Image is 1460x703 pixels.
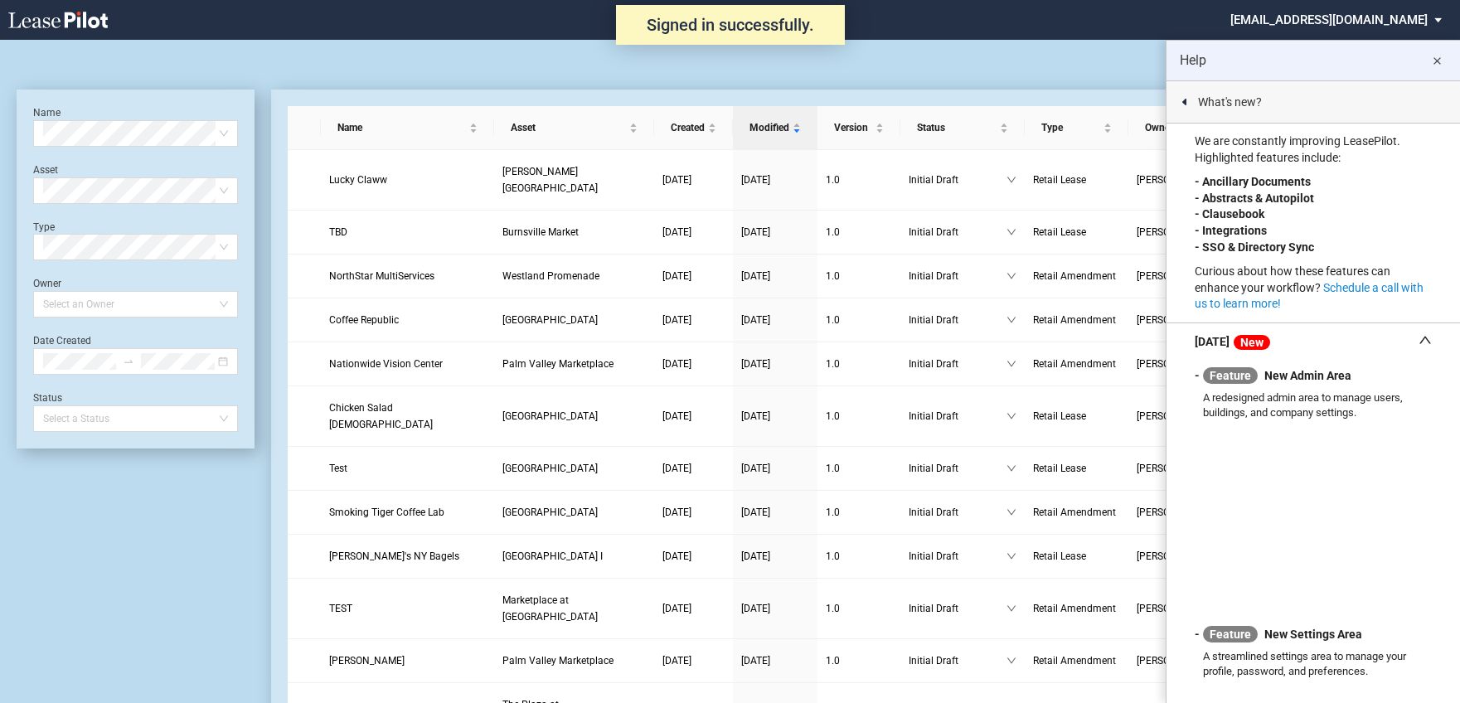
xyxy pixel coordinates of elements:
[654,106,733,150] th: Created
[1033,268,1120,284] a: Retail Amendment
[33,392,62,404] label: Status
[329,312,486,328] a: Coffee Republic
[329,268,486,284] a: NorthStar MultiServices
[494,106,654,150] th: Asset
[826,270,840,282] span: 1 . 0
[329,507,444,518] span: Smoking Tiger Coffee Lab
[1033,408,1120,424] a: Retail Lease
[329,548,486,565] a: [PERSON_NAME]'s NY Bagels
[741,172,809,188] a: [DATE]
[1033,226,1086,238] span: Retail Lease
[502,314,598,326] span: King Farm Village Center
[826,314,840,326] span: 1 . 0
[329,400,486,433] a: Chicken Salad [DEMOGRAPHIC_DATA]
[662,224,725,240] a: [DATE]
[329,652,486,669] a: [PERSON_NAME]
[826,550,840,562] span: 1 . 0
[1025,106,1128,150] th: Type
[826,548,892,565] a: 1.0
[909,356,1006,372] span: Initial Draft
[662,463,691,474] span: [DATE]
[741,270,770,282] span: [DATE]
[1006,604,1016,613] span: down
[1033,224,1120,240] a: Retail Lease
[741,174,770,186] span: [DATE]
[329,226,347,238] span: TBD
[502,592,646,625] a: Marketplace at [GEOGRAPHIC_DATA]
[1006,175,1016,185] span: down
[662,655,691,667] span: [DATE]
[1033,600,1120,617] a: Retail Amendment
[511,119,626,136] span: Asset
[741,314,770,326] span: [DATE]
[741,463,770,474] span: [DATE]
[502,550,603,562] span: Fremont Town Center I
[662,600,725,617] a: [DATE]
[826,172,892,188] a: 1.0
[662,358,691,370] span: [DATE]
[1137,172,1226,188] span: [PERSON_NAME]
[826,226,840,238] span: 1 . 0
[337,119,466,136] span: Name
[909,224,1006,240] span: Initial Draft
[329,172,486,188] a: Lucky Claww
[1006,463,1016,473] span: down
[1033,172,1120,188] a: Retail Lease
[826,600,892,617] a: 1.0
[329,550,459,562] span: Noah's NY Bagels
[662,356,725,372] a: [DATE]
[826,463,840,474] span: 1 . 0
[1033,548,1120,565] a: Retail Lease
[662,408,725,424] a: [DATE]
[33,107,61,119] label: Name
[502,270,599,282] span: Westland Promenade
[33,221,55,233] label: Type
[502,594,598,623] span: Marketplace at Highland Village
[1033,655,1116,667] span: Retail Amendment
[662,652,725,669] a: [DATE]
[917,119,997,136] span: Status
[1137,268,1226,284] span: [PERSON_NAME]
[662,314,691,326] span: [DATE]
[900,106,1025,150] th: Status
[1033,270,1116,282] span: Retail Amendment
[662,410,691,422] span: [DATE]
[1137,356,1226,372] span: [PERSON_NAME]
[662,312,725,328] a: [DATE]
[33,278,61,289] label: Owner
[329,655,405,667] span: Bella Luna
[502,410,598,422] span: King Farm Village Center
[741,224,809,240] a: [DATE]
[1006,656,1016,666] span: down
[502,356,646,372] a: Palm Valley Marketplace
[741,548,809,565] a: [DATE]
[502,655,614,667] span: Palm Valley Marketplace
[1033,550,1086,562] span: Retail Lease
[826,460,892,477] a: 1.0
[662,174,691,186] span: [DATE]
[826,408,892,424] a: 1.0
[329,603,352,614] span: TEST
[909,504,1006,521] span: Initial Draft
[662,172,725,188] a: [DATE]
[662,270,691,282] span: [DATE]
[909,548,1006,565] span: Initial Draft
[1006,507,1016,517] span: down
[1137,652,1226,669] span: [PERSON_NAME]
[123,356,134,367] span: to
[33,164,58,176] label: Asset
[741,504,809,521] a: [DATE]
[321,106,494,150] th: Name
[1137,224,1226,240] span: [PERSON_NAME]
[733,106,817,150] th: Modified
[909,268,1006,284] span: Initial Draft
[502,504,646,521] a: [GEOGRAPHIC_DATA]
[826,268,892,284] a: 1.0
[502,268,646,284] a: Westland Promenade
[741,600,809,617] a: [DATE]
[1006,359,1016,369] span: down
[502,312,646,328] a: [GEOGRAPHIC_DATA]
[329,224,486,240] a: TBD
[662,460,725,477] a: [DATE]
[329,174,387,186] span: Lucky Claww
